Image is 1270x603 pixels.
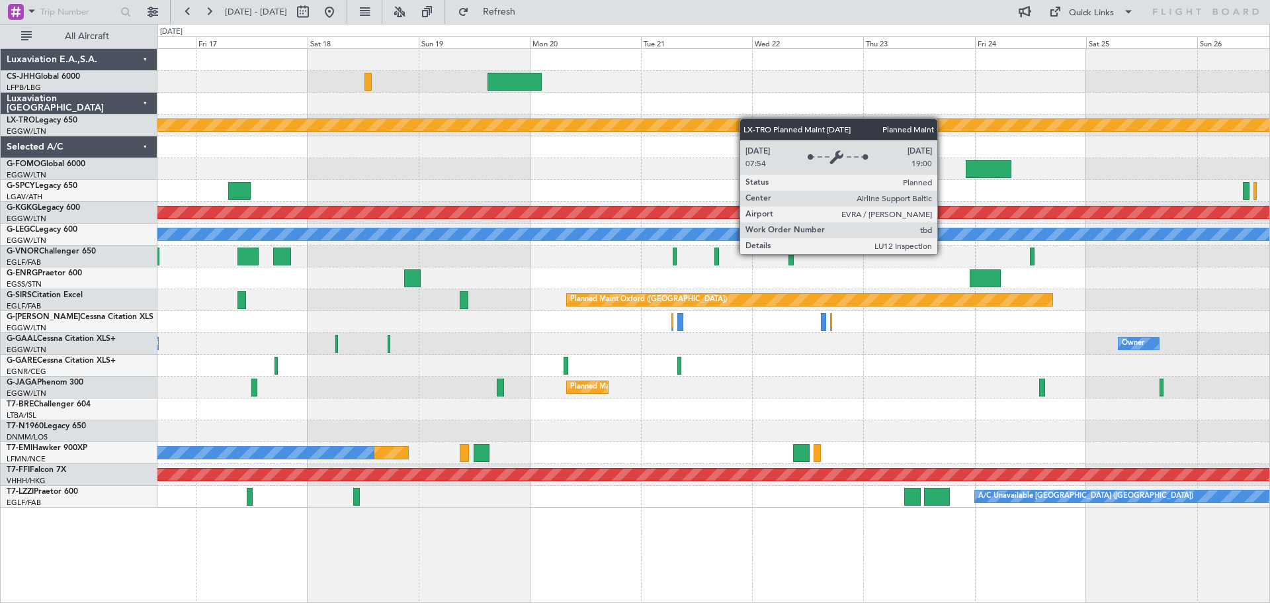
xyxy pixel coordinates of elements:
[7,269,38,277] span: G-ENRG
[7,248,39,255] span: G-VNOR
[7,488,78,496] a: T7-LZZIPraetor 600
[7,257,41,267] a: EGLF/FAB
[7,454,46,464] a: LFMN/NCE
[452,1,531,23] button: Refresh
[863,36,974,48] div: Thu 23
[7,182,35,190] span: G-SPCY
[7,126,46,136] a: EGGW/LTN
[7,379,37,387] span: G-JAGA
[7,422,44,430] span: T7-N1960
[7,204,38,212] span: G-KGKG
[7,345,46,355] a: EGGW/LTN
[7,335,116,343] a: G-GAALCessna Citation XLS+
[975,36,1086,48] div: Fri 24
[1086,36,1197,48] div: Sat 25
[7,400,34,408] span: T7-BRE
[7,335,37,343] span: G-GAAL
[7,323,46,333] a: EGGW/LTN
[752,36,863,48] div: Wed 22
[7,83,41,93] a: LFPB/LBG
[7,367,46,377] a: EGNR/CEG
[15,26,144,47] button: All Aircraft
[1069,7,1114,20] div: Quick Links
[530,36,641,48] div: Mon 20
[570,377,779,397] div: Planned Maint [GEOGRAPHIC_DATA] ([GEOGRAPHIC_DATA])
[7,160,85,168] a: G-FOMOGlobal 6000
[7,116,35,124] span: LX-TRO
[7,466,66,474] a: T7-FFIFalcon 7X
[7,182,77,190] a: G-SPCYLegacy 650
[7,357,37,365] span: G-GARE
[7,236,46,246] a: EGGW/LTN
[7,226,77,234] a: G-LEGCLegacy 600
[7,204,80,212] a: G-KGKGLegacy 600
[7,301,41,311] a: EGLF/FAB
[308,36,419,48] div: Sat 18
[160,26,183,38] div: [DATE]
[7,160,40,168] span: G-FOMO
[7,379,83,387] a: G-JAGAPhenom 300
[7,432,48,442] a: DNMM/LOS
[7,291,32,299] span: G-SIRS
[7,192,42,202] a: LGAV/ATH
[7,422,86,430] a: T7-N1960Legacy 650
[7,269,82,277] a: G-ENRGPraetor 600
[7,226,35,234] span: G-LEGC
[7,444,87,452] a: T7-EMIHawker 900XP
[419,36,530,48] div: Sun 19
[7,214,46,224] a: EGGW/LTN
[7,73,80,81] a: CS-JHHGlobal 6000
[7,116,77,124] a: LX-TROLegacy 650
[7,389,46,398] a: EGGW/LTN
[225,6,287,18] span: [DATE] - [DATE]
[196,36,307,48] div: Fri 17
[7,466,30,474] span: T7-FFI
[7,488,34,496] span: T7-LZZI
[7,476,46,486] a: VHHH/HKG
[1122,334,1144,353] div: Owner
[570,290,727,310] div: Planned Maint Oxford ([GEOGRAPHIC_DATA])
[7,357,116,365] a: G-GARECessna Citation XLS+
[34,32,140,41] span: All Aircraft
[641,36,752,48] div: Tue 21
[1042,1,1140,23] button: Quick Links
[40,2,116,22] input: Trip Number
[7,170,46,180] a: EGGW/LTN
[978,487,1193,506] div: A/C Unavailable [GEOGRAPHIC_DATA] ([GEOGRAPHIC_DATA])
[7,313,80,321] span: G-[PERSON_NAME]
[7,279,42,289] a: EGSS/STN
[7,444,32,452] span: T7-EMI
[7,73,35,81] span: CS-JHH
[472,7,527,17] span: Refresh
[7,291,83,299] a: G-SIRSCitation Excel
[7,313,153,321] a: G-[PERSON_NAME]Cessna Citation XLS
[7,498,41,508] a: EGLF/FAB
[7,410,36,420] a: LTBA/ISL
[7,248,96,255] a: G-VNORChallenger 650
[7,400,91,408] a: T7-BREChallenger 604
